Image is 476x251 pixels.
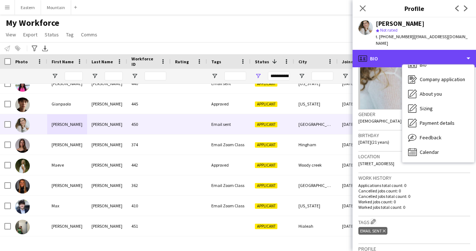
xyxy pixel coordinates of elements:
[255,101,277,107] span: Applicant
[23,31,37,38] span: Export
[145,72,166,80] input: Workforce ID Filter Input
[47,94,87,114] div: Gianpaolo
[87,114,127,134] div: [PERSON_NAME]
[81,31,97,38] span: Comms
[255,163,277,168] span: Applicant
[15,220,30,234] img: Natalie Alvarado
[15,97,30,112] img: Gianpaolo Ruiz Jones
[207,135,251,155] div: Email Zoom Class
[338,175,381,195] div: [DATE]
[294,114,338,134] div: [GEOGRAPHIC_DATA]
[207,155,251,175] div: Approved
[87,155,127,175] div: [PERSON_NAME]
[87,94,127,114] div: [PERSON_NAME]
[15,59,28,64] span: Photo
[6,31,16,38] span: View
[87,175,127,195] div: [PERSON_NAME]
[380,27,398,33] span: Not rated
[41,0,71,15] button: Mountain
[358,111,470,117] h3: Gender
[420,149,439,155] span: Calendar
[255,183,277,188] span: Applicant
[402,87,474,101] div: About you
[294,73,338,93] div: [US_STATE]
[255,122,277,127] span: Applicant
[47,175,87,195] div: [PERSON_NAME]
[131,73,138,79] button: Open Filter Menu
[105,72,123,80] input: Last Name Filter Input
[402,57,474,72] div: Bio
[294,155,338,175] div: Woody creek
[376,34,468,46] span: | [EMAIL_ADDRESS][DOMAIN_NAME]
[358,199,470,204] p: Worked jobs count: 0
[255,59,269,64] span: Status
[91,73,98,79] button: Open Filter Menu
[42,30,62,39] a: Status
[131,56,158,67] span: Workforce ID
[47,135,87,155] div: [PERSON_NAME]
[294,94,338,114] div: [US_STATE]
[294,216,338,236] div: Hialeah
[420,120,455,126] span: Payment details
[420,76,465,83] span: Company application
[66,31,74,38] span: Tag
[15,138,30,153] img: Julia Glennon
[358,188,470,194] p: Cancelled jobs count: 0
[47,196,87,216] div: Max
[47,155,87,175] div: Maeve
[15,0,41,15] button: Eastern
[15,199,30,214] img: Max Fitzsimons
[376,34,414,39] span: t. [PHONE_NUMBER]
[207,196,251,216] div: Email Zoom Class
[342,73,349,79] button: Open Filter Menu
[312,72,333,80] input: City Filter Input
[376,20,424,27] div: [PERSON_NAME]
[87,216,127,236] div: [PERSON_NAME]
[298,59,307,64] span: City
[63,30,77,39] a: Tag
[338,155,381,175] div: [DATE]
[207,175,251,195] div: Email Zoom Class
[358,153,470,160] h3: Location
[420,91,442,97] span: About you
[338,135,381,155] div: [DATE]
[402,145,474,159] div: Calendar
[255,203,277,209] span: Applicant
[338,94,381,114] div: [DATE]
[87,196,127,216] div: [PERSON_NAME]
[402,130,474,145] div: Feedback
[127,155,171,175] div: 442
[358,218,470,226] h3: Tags
[3,30,19,39] a: View
[78,30,100,39] a: Comms
[255,224,277,229] span: Applicant
[127,175,171,195] div: 362
[207,73,251,93] div: Email sent
[41,44,49,53] app-action-btn: Export XLSX
[87,73,127,93] div: [PERSON_NAME]
[52,73,58,79] button: Open Filter Menu
[211,73,218,79] button: Open Filter Menu
[353,50,476,67] div: Bio
[207,94,251,114] div: Approved
[15,179,30,194] img: Marley McCall
[127,73,171,93] div: 440
[358,118,402,124] span: [DEMOGRAPHIC_DATA]
[358,161,394,166] span: [STREET_ADDRESS]
[294,175,338,195] div: [GEOGRAPHIC_DATA]
[91,59,113,64] span: Last Name
[420,134,442,141] span: Feedback
[402,101,474,116] div: Sizing
[294,135,338,155] div: Hingham
[358,204,470,210] p: Worked jobs total count: 0
[47,216,87,236] div: [PERSON_NAME]
[358,175,470,181] h3: Work history
[402,72,474,87] div: Company application
[420,105,433,112] span: Sizing
[20,30,40,39] a: Export
[342,59,356,64] span: Joined
[47,73,87,93] div: [PERSON_NAME]
[358,183,470,188] p: Applications total count: 0
[30,44,39,53] app-action-btn: Advanced filters
[47,114,87,134] div: [PERSON_NAME]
